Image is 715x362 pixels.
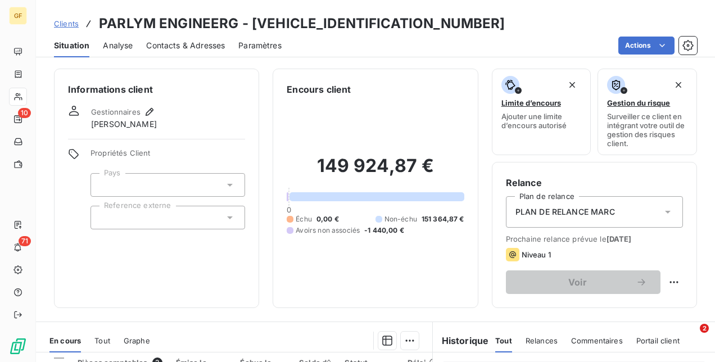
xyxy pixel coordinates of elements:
[124,336,150,345] span: Graphe
[495,336,512,345] span: Tout
[492,69,591,155] button: Limite d’encoursAjouter une limite d’encours autorisé
[68,83,245,96] h6: Informations client
[103,40,133,51] span: Analyse
[519,278,636,287] span: Voir
[316,214,339,224] span: 0,00 €
[506,176,683,189] h6: Relance
[677,324,704,351] iframe: Intercom live chat
[700,324,709,333] span: 2
[422,214,464,224] span: 151 364,87 €
[522,250,551,259] span: Niveau 1
[54,18,79,29] a: Clients
[364,225,404,236] span: -1 440,00 €
[526,336,558,345] span: Relances
[607,112,687,148] span: Surveiller ce client en intégrant votre outil de gestion des risques client.
[54,40,89,51] span: Situation
[296,214,312,224] span: Échu
[49,336,81,345] span: En cours
[598,69,697,155] button: Gestion du risqueSurveiller ce client en intégrant votre outil de gestion des risques client.
[9,7,27,25] div: GF
[91,119,157,130] span: [PERSON_NAME]
[94,336,110,345] span: Tout
[9,337,27,355] img: Logo LeanPay
[238,40,282,51] span: Paramètres
[618,37,675,55] button: Actions
[100,212,109,223] input: Ajouter une valeur
[433,334,489,347] h6: Historique
[54,19,79,28] span: Clients
[506,270,660,294] button: Voir
[607,234,632,243] span: [DATE]
[571,336,623,345] span: Commentaires
[18,108,31,118] span: 10
[90,148,245,164] span: Propriétés Client
[501,112,582,130] span: Ajouter une limite d’encours autorisé
[506,234,683,243] span: Prochaine relance prévue le
[287,205,291,214] span: 0
[287,155,464,188] h2: 149 924,87 €
[91,107,141,116] span: Gestionnaires
[146,40,225,51] span: Contacts & Adresses
[100,180,109,190] input: Ajouter une valeur
[636,336,680,345] span: Portail client
[99,13,505,34] h3: PARLYM ENGINEERG - [VEHICLE_IDENTIFICATION_NUMBER]
[296,225,360,236] span: Avoirs non associés
[501,98,561,107] span: Limite d’encours
[384,214,417,224] span: Non-échu
[19,236,31,246] span: 71
[515,206,615,218] span: PLAN DE RELANCE MARC
[607,98,670,107] span: Gestion du risque
[287,83,351,96] h6: Encours client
